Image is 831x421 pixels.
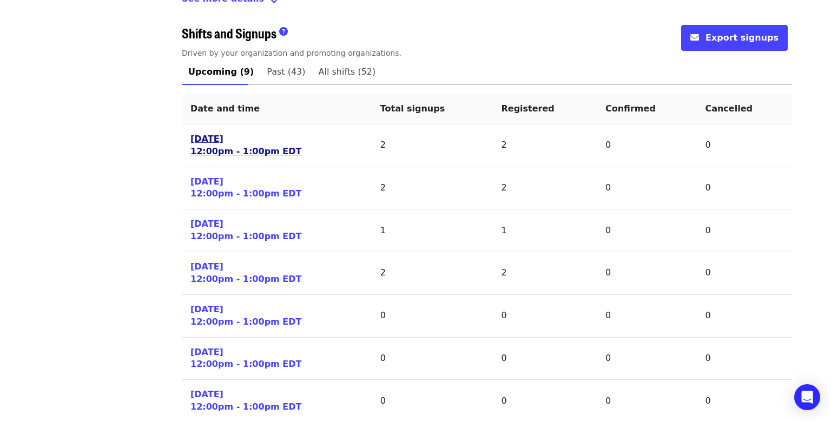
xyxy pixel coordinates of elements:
td: 0 [696,167,792,210]
td: 2 [492,124,597,167]
td: 0 [597,252,696,295]
td: 0 [696,124,792,167]
i: envelope icon [690,32,699,43]
td: 2 [372,252,493,295]
td: 0 [372,338,493,380]
button: envelope iconExport signups [681,25,788,51]
span: Registered [501,103,554,114]
td: 0 [372,295,493,338]
td: 2 [372,167,493,210]
a: [DATE]12:00pm - 1:00pm EDT [190,133,301,158]
a: Upcoming (9) [182,59,260,85]
span: Shifts and Signups [182,23,276,42]
div: Open Intercom Messenger [794,384,820,410]
a: [DATE]12:00pm - 1:00pm EDT [190,261,301,286]
td: 0 [696,295,792,338]
td: 0 [696,209,792,252]
span: Past (43) [267,64,305,80]
a: All shifts (52) [312,59,382,85]
span: Total signups [380,103,445,114]
a: [DATE]12:00pm - 1:00pm EDT [190,389,301,413]
td: 0 [492,295,597,338]
a: [DATE]12:00pm - 1:00pm EDT [190,346,301,371]
span: Upcoming (9) [188,64,254,80]
td: 0 [696,338,792,380]
td: 0 [597,167,696,210]
td: 2 [372,124,493,167]
td: 0 [696,252,792,295]
a: [DATE]12:00pm - 1:00pm EDT [190,304,301,328]
span: Date and time [190,103,260,114]
a: [DATE]12:00pm - 1:00pm EDT [190,218,301,243]
td: 1 [372,209,493,252]
td: 0 [597,295,696,338]
span: Cancelled [705,103,753,114]
td: 1 [492,209,597,252]
td: 2 [492,167,597,210]
td: 0 [492,338,597,380]
a: [DATE]12:00pm - 1:00pm EDT [190,176,301,201]
span: Driven by your organization and promoting organizations. [182,49,401,57]
td: 0 [597,338,696,380]
span: Confirmed [605,103,656,114]
td: 2 [492,252,597,295]
a: Past (43) [260,59,312,85]
td: 0 [597,124,696,167]
i: question-circle icon [279,27,288,37]
td: 0 [597,209,696,252]
span: All shifts (52) [319,64,376,80]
